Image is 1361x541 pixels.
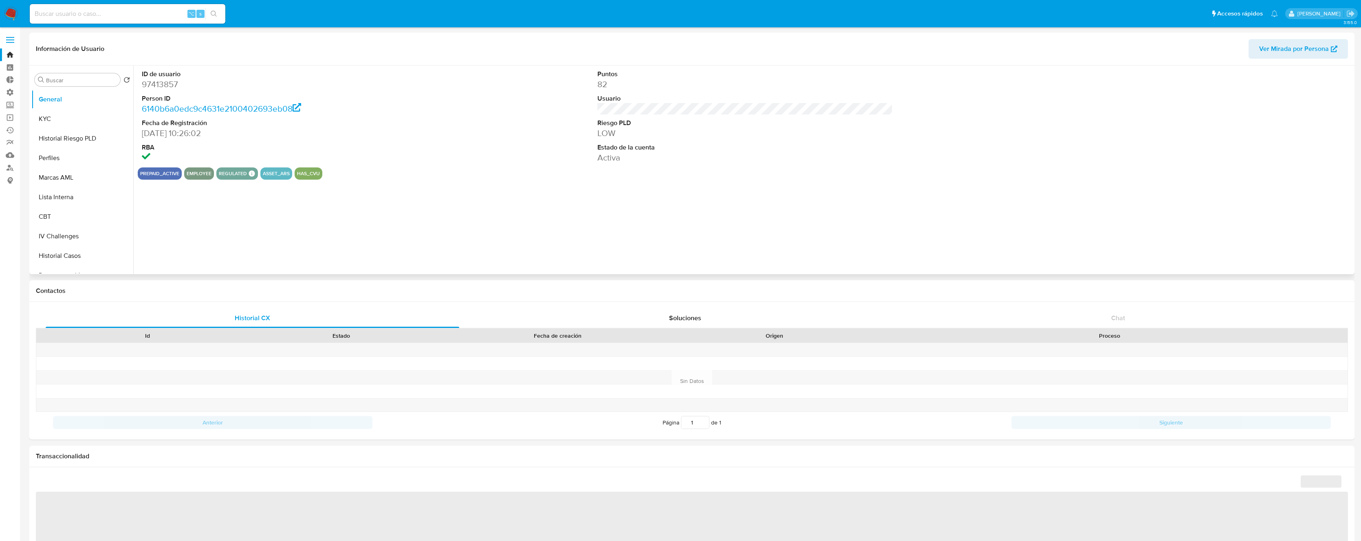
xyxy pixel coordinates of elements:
[597,79,893,90] dd: 82
[142,103,301,114] a: 6140b6a0edc9c4631e2100402693eb08
[205,8,222,20] button: search-icon
[683,332,866,340] div: Origen
[1011,416,1331,429] button: Siguiente
[30,9,225,19] input: Buscar usuario o caso...
[31,187,133,207] button: Lista Interna
[53,416,372,429] button: Anterior
[1249,39,1348,59] button: Ver Mirada por Persona
[250,332,433,340] div: Estado
[597,128,893,139] dd: LOW
[36,452,1348,460] h1: Transaccionalidad
[31,168,133,187] button: Marcas AML
[46,77,117,84] input: Buscar
[597,152,893,163] dd: Activa
[31,148,133,168] button: Perfiles
[140,172,179,175] button: prepaid_active
[142,128,437,139] dd: [DATE] 10:26:02
[444,332,672,340] div: Fecha de creación
[187,172,211,175] button: employee
[36,287,1348,295] h1: Contactos
[669,313,701,323] span: Soluciones
[31,227,133,246] button: IV Challenges
[38,77,44,83] button: Buscar
[877,332,1342,340] div: Proceso
[199,10,202,18] span: s
[297,172,320,175] button: has_cvu
[31,246,133,266] button: Historial Casos
[142,70,437,79] dt: ID de usuario
[1346,9,1355,18] a: Salir
[188,10,194,18] span: ⌥
[263,172,290,175] button: asset_ars
[31,109,133,129] button: KYC
[597,119,893,128] dt: Riesgo PLD
[123,77,130,86] button: Volver al orden por defecto
[219,172,247,175] button: regulated
[142,119,437,128] dt: Fecha de Registración
[56,332,239,340] div: Id
[663,416,721,429] span: Página de
[31,207,133,227] button: CBT
[142,143,437,152] dt: RBA
[1297,10,1343,18] p: federico.luaces@mercadolibre.com
[31,266,133,285] button: Documentación
[597,94,893,103] dt: Usuario
[31,129,133,148] button: Historial Riesgo PLD
[31,90,133,109] button: General
[719,418,721,427] span: 1
[1271,10,1278,17] a: Notificaciones
[1217,9,1263,18] span: Accesos rápidos
[1259,39,1329,59] span: Ver Mirada por Persona
[36,45,104,53] h1: Información de Usuario
[597,70,893,79] dt: Puntos
[597,143,893,152] dt: Estado de la cuenta
[1111,313,1125,323] span: Chat
[142,79,437,90] dd: 97413857
[142,94,437,103] dt: Person ID
[235,313,270,323] span: Historial CX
